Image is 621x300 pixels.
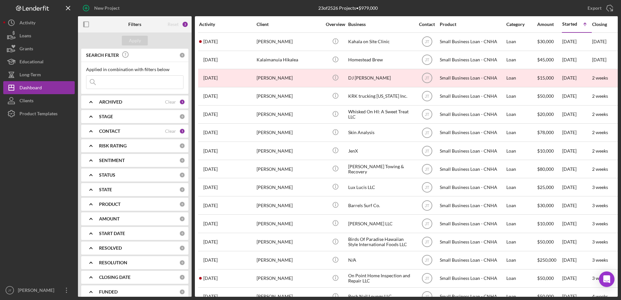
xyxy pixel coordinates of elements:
[99,129,120,134] b: CONTACT
[348,215,413,232] div: [PERSON_NAME] LLC
[203,39,218,44] time: 2025-07-29 03:18
[257,69,322,87] div: [PERSON_NAME]
[99,99,122,105] b: ARCHIVED
[203,294,218,299] time: 2025-07-28 08:07
[440,270,505,287] div: Small Business Loan - CNHA
[562,215,591,232] div: [DATE]
[440,215,505,232] div: Small Business Loan - CNHA
[179,245,185,251] div: 0
[425,40,429,44] text: JT
[3,68,75,81] a: Long-Term
[257,215,322,232] div: [PERSON_NAME]
[348,33,413,50] div: Kahala on Site Clinic
[348,22,413,27] div: Business
[3,284,75,297] button: JT[PERSON_NAME]
[592,275,608,281] time: 3 weeks
[592,93,608,99] time: 2 weeks
[348,69,413,87] div: DJ [PERSON_NAME]
[179,172,185,178] div: 0
[257,88,322,105] div: [PERSON_NAME]
[537,160,562,178] div: $80,000
[3,107,75,120] button: Product Templates
[537,215,562,232] div: $10,000
[537,106,562,123] div: $20,000
[425,149,429,153] text: JT
[19,94,33,109] div: Clients
[3,29,75,42] button: Loans
[592,239,608,244] time: 3 weeks
[179,231,185,236] div: 0
[99,172,115,178] b: STATUS
[203,167,218,172] time: 2025-07-16 23:07
[592,184,608,190] time: 3 weeks
[506,270,537,287] div: Loan
[257,252,322,269] div: [PERSON_NAME]
[440,233,505,251] div: Small Business Loan - CNHA
[425,58,429,62] text: JT
[440,124,505,141] div: Small Business Loan - CNHA
[179,274,185,280] div: 0
[440,51,505,69] div: Small Business Loan - CNHA
[179,201,185,207] div: 0
[592,148,608,154] time: 2 weeks
[592,57,606,62] time: [DATE]
[179,216,185,222] div: 0
[179,187,185,193] div: 0
[99,231,125,236] b: START DATE
[415,22,439,27] div: Contact
[440,252,505,269] div: Small Business Loan - CNHA
[348,270,413,287] div: On Point Home Inspection and Repair LLC
[94,2,120,15] div: New Project
[440,160,505,178] div: Small Business Loan - CNHA
[588,2,602,15] div: Export
[8,289,12,292] text: JT
[592,294,608,299] time: 4 weeks
[506,69,537,87] div: Loan
[99,187,112,192] b: STATE
[592,130,608,135] time: 2 weeks
[537,124,562,141] div: $78,000
[506,88,537,105] div: Loan
[348,142,413,159] div: JenX
[203,239,218,244] time: 2025-07-31 21:36
[348,233,413,251] div: Birds Of Paradise Hawaiian Style International Foods LLC
[257,33,322,50] div: [PERSON_NAME]
[182,21,188,28] div: 2
[425,94,429,99] text: JT
[425,294,429,299] text: JT
[506,160,537,178] div: Loan
[592,203,608,208] time: 3 weeks
[592,257,608,263] time: 3 weeks
[99,260,127,265] b: RESOLUTION
[86,53,119,58] b: SEARCH FILTER
[537,33,562,50] div: $30,000
[562,197,591,214] div: [DATE]
[537,22,562,27] div: Amount
[592,166,608,172] time: 2 weeks
[440,106,505,123] div: Small Business Loan - CNHA
[203,203,218,208] time: 2025-07-18 00:02
[318,6,378,11] div: 23 of 2526 Projects • $979,000
[99,216,120,221] b: AMOUNT
[257,160,322,178] div: [PERSON_NAME]
[168,22,179,27] div: Reset
[425,240,429,244] text: JT
[440,88,505,105] div: Small Business Loan - CNHA
[592,39,606,44] time: [DATE]
[348,197,413,214] div: Barrels Surf Co.
[19,107,57,122] div: Product Templates
[425,131,429,135] text: JT
[599,271,615,287] div: Open Intercom Messenger
[179,52,185,58] div: 0
[257,22,322,27] div: Client
[3,42,75,55] button: Grants
[537,88,562,105] div: $50,000
[537,252,562,269] div: $250,000
[425,76,429,81] text: JT
[562,179,591,196] div: [DATE]
[3,94,75,107] button: Clients
[537,142,562,159] div: $10,000
[537,69,562,87] div: $15,000
[257,197,322,214] div: [PERSON_NAME]
[592,111,608,117] time: 2 weeks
